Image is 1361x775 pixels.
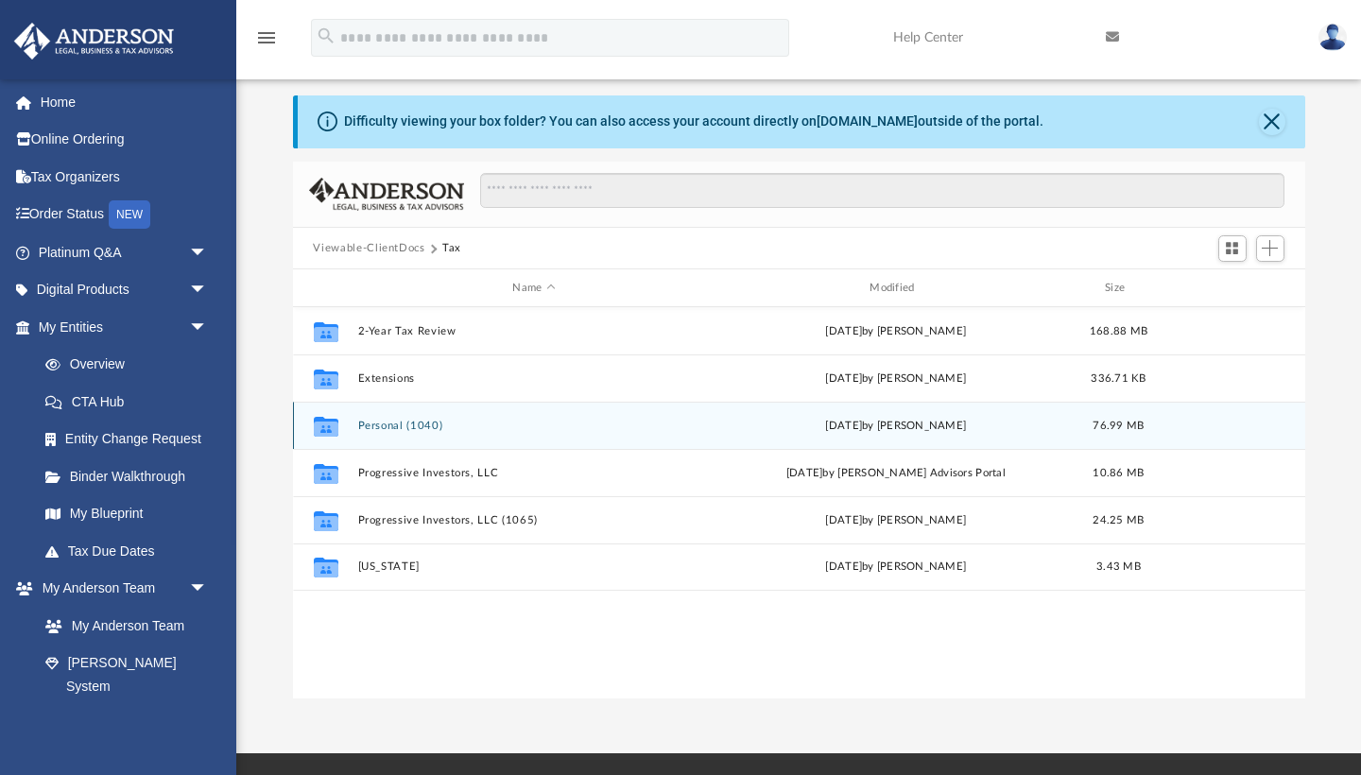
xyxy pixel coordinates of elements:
div: [DATE] by [PERSON_NAME] [719,323,1073,340]
span: 168.88 MB [1089,326,1146,336]
div: Difficulty viewing your box folder? You can also access your account directly on outside of the p... [344,112,1043,131]
a: Overview [26,346,236,384]
div: [DATE] by [PERSON_NAME] [719,559,1073,576]
button: [US_STATE] [357,561,711,574]
span: 336.71 KB [1091,373,1146,384]
a: My Entitiesarrow_drop_down [13,308,236,346]
a: Tax Due Dates [26,532,236,570]
div: NEW [109,200,150,229]
input: Search files and folders [480,173,1283,209]
span: 3.43 MB [1096,561,1141,572]
a: CTA Hub [26,383,236,421]
div: [DATE] by [PERSON_NAME] [719,512,1073,529]
span: arrow_drop_down [189,233,227,272]
a: Online Ordering [13,121,236,159]
i: menu [255,26,278,49]
img: Anderson Advisors Platinum Portal [9,23,180,60]
a: My Blueprint [26,495,227,533]
span: arrow_drop_down [189,570,227,609]
div: Modified [718,280,1072,297]
div: [DATE] by [PERSON_NAME] [719,418,1073,435]
button: Progressive Investors, LLC [357,467,711,479]
a: Binder Walkthrough [26,457,236,495]
a: My Anderson Team [26,607,217,645]
a: [PERSON_NAME] System [26,645,227,705]
div: [DATE] by [PERSON_NAME] Advisors Portal [719,465,1073,482]
button: Personal (1040) [357,420,711,432]
span: 10.86 MB [1093,468,1144,478]
span: arrow_drop_down [189,271,227,310]
a: Tax Organizers [13,158,236,196]
i: search [316,26,336,46]
img: User Pic [1318,24,1347,51]
div: Size [1080,280,1156,297]
div: Name [356,280,710,297]
div: grid [293,307,1305,699]
button: 2-Year Tax Review [357,325,711,337]
a: Client Referrals [26,705,227,743]
a: [DOMAIN_NAME] [817,113,918,129]
button: Tax [442,240,461,257]
button: Viewable-ClientDocs [313,240,424,257]
button: Close [1259,109,1285,135]
a: Entity Change Request [26,421,236,458]
a: Platinum Q&Aarrow_drop_down [13,233,236,271]
a: Order StatusNEW [13,196,236,234]
div: id [301,280,348,297]
button: Add [1256,235,1284,262]
button: Extensions [357,372,711,385]
button: Switch to Grid View [1218,235,1247,262]
span: arrow_drop_down [189,308,227,347]
div: id [1164,280,1297,297]
a: Home [13,83,236,121]
span: 24.25 MB [1093,515,1144,525]
button: Progressive Investors, LLC (1065) [357,514,711,526]
div: [DATE] by [PERSON_NAME] [719,370,1073,387]
span: 76.99 MB [1093,421,1144,431]
a: My Anderson Teamarrow_drop_down [13,570,227,608]
a: menu [255,36,278,49]
a: Digital Productsarrow_drop_down [13,271,236,309]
